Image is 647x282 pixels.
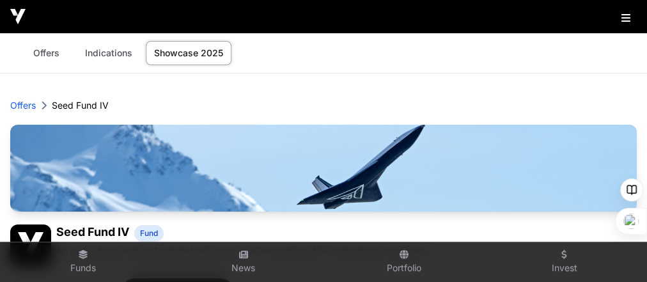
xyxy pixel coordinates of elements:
[489,245,639,279] a: Invest
[329,245,479,279] a: Portfolio
[10,9,26,24] img: Icehouse Ventures Logo
[10,99,36,112] a: Offers
[168,245,318,279] a: News
[10,125,637,212] img: Seed Fund IV
[52,99,109,112] p: Seed Fund IV
[146,41,231,65] a: Showcase 2025
[77,41,141,65] a: Indications
[10,224,51,265] img: Seed Fund IV
[140,228,158,239] span: Fund
[583,221,647,282] iframe: Chat Widget
[8,245,158,279] a: Funds
[20,41,72,65] a: Offers
[56,224,129,242] h1: Seed Fund IV
[583,221,647,282] div: 聊天小工具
